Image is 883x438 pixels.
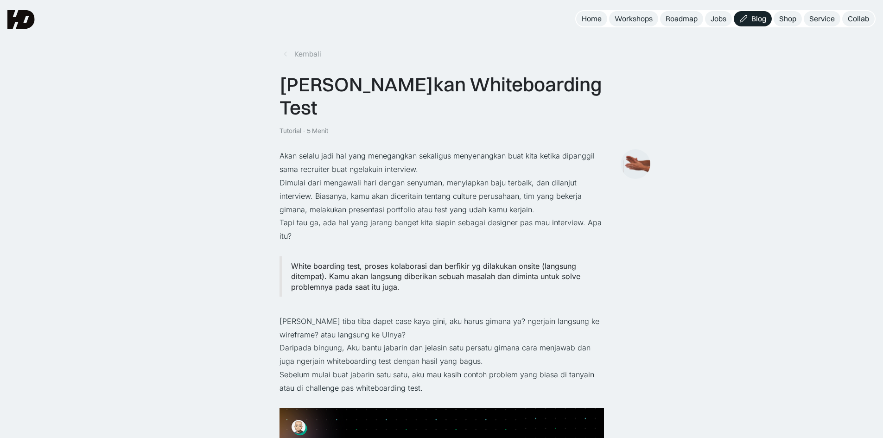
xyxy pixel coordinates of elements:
[848,14,869,24] div: Collab
[609,11,658,26] a: Workshops
[280,176,604,216] p: Dimulai dari mengawali hari dengan senyuman, menyiapkan baju terbaik, dan dilanjut interview. Bia...
[842,11,875,26] a: Collab
[302,127,306,135] div: ·
[280,315,604,342] p: [PERSON_NAME] tiba tiba dapet case kaya gini, aku harus gimana ya? ngerjain langsung ke wireframe...
[280,341,604,368] p: Daripada bingung, Aku bantu jabarin dan jelasin satu persatu gimana cara menjawab dan juga ngerja...
[294,49,321,59] div: Kembali
[280,149,604,176] p: Akan selalu jadi hal yang menegangkan sekaligus menyenangkan buat kita ketika dipanggil sama recr...
[280,301,604,315] p: ‍
[280,368,604,395] p: Sebelum mulai buat jabarin satu satu, aku mau kasih contoh problem yang biasa di tanyain atau di ...
[666,14,698,24] div: Roadmap
[615,14,653,24] div: Workshops
[734,11,772,26] a: Blog
[280,256,604,297] blockquote: White boarding test, proses kolaborasi dan berfikir yg dilakukan onsite (langsung ditempat). Kamu...
[576,11,607,26] a: Home
[307,127,328,135] div: 5 Menit
[582,14,602,24] div: Home
[751,14,766,24] div: Blog
[804,11,840,26] a: Service
[280,127,301,135] div: Tutorial
[711,14,726,24] div: Jobs
[809,14,835,24] div: Service
[280,73,604,120] div: [PERSON_NAME]kan Whiteboarding Test
[660,11,703,26] a: Roadmap
[280,216,604,243] p: Tapi tau ga, ada hal yang jarang banget kita siapin sebagai designer pas mau interview. Apa itu?
[280,243,604,256] p: ‍
[779,14,796,24] div: Shop
[705,11,732,26] a: Jobs
[280,46,325,62] a: Kembali
[280,395,604,408] p: ‍
[774,11,802,26] a: Shop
